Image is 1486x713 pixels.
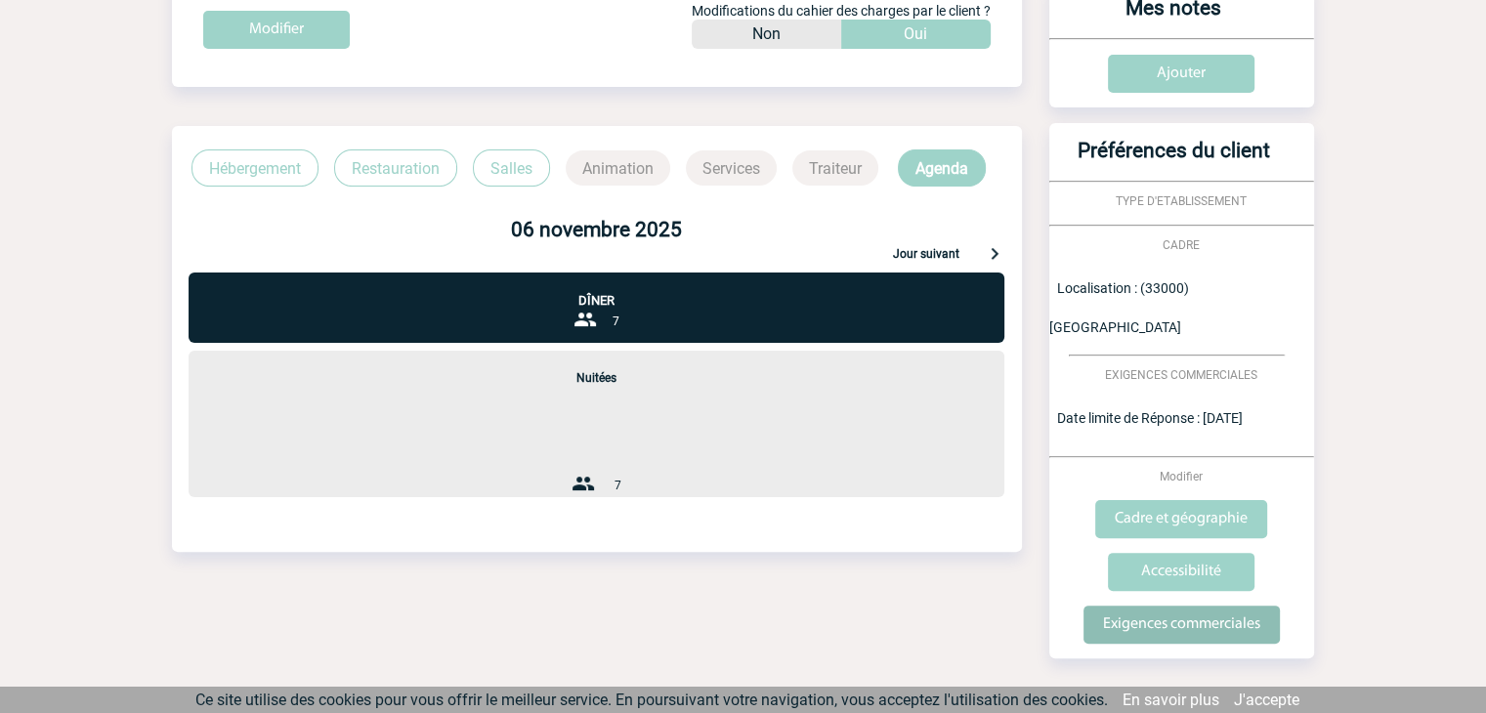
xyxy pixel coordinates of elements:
h3: Préférences du client [1057,139,1291,181]
span: Localisation : (33000) [GEOGRAPHIC_DATA] [1049,280,1189,335]
span: EXIGENCES COMMERCIALES [1105,368,1257,382]
p: Animation [566,150,670,186]
input: Cadre et géographie [1095,500,1267,538]
img: keyboard-arrow-right-24-px.png [983,241,1006,265]
input: Modifier [203,11,350,49]
span: CADRE [1163,238,1200,252]
input: Exigences commerciales [1083,606,1280,644]
p: Hébergement [191,149,318,187]
span: 7 [615,479,621,492]
span: Ce site utilise des cookies pour vous offrir le meilleur service. En poursuivant votre navigation... [195,691,1108,709]
p: Dîner [189,273,1004,308]
p: Non [752,20,781,49]
p: Agenda [898,149,986,187]
span: Modifier [1160,470,1203,483]
p: Oui [904,20,927,49]
a: En savoir plus [1123,691,1219,709]
span: Modifications du cahier des charges par le client ? [692,3,991,19]
p: Jour suivant [893,247,959,265]
p: Services [686,150,777,186]
span: Date limite de Réponse : [DATE] [1057,410,1243,426]
input: Accessibilité [1108,553,1254,591]
p: Restauration [334,149,457,187]
span: 7 [613,315,619,328]
input: Ajouter [1108,55,1254,93]
p: Nuitées [189,351,1004,385]
a: J'accepte [1234,691,1299,709]
span: TYPE D'ETABLISSEMENT [1116,194,1247,208]
img: group-24-px.png [572,472,595,495]
b: 06 novembre 2025 [511,218,682,241]
p: Traiteur [792,150,878,186]
p: Salles [473,149,550,187]
img: group-24-px-b.png [573,308,597,331]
